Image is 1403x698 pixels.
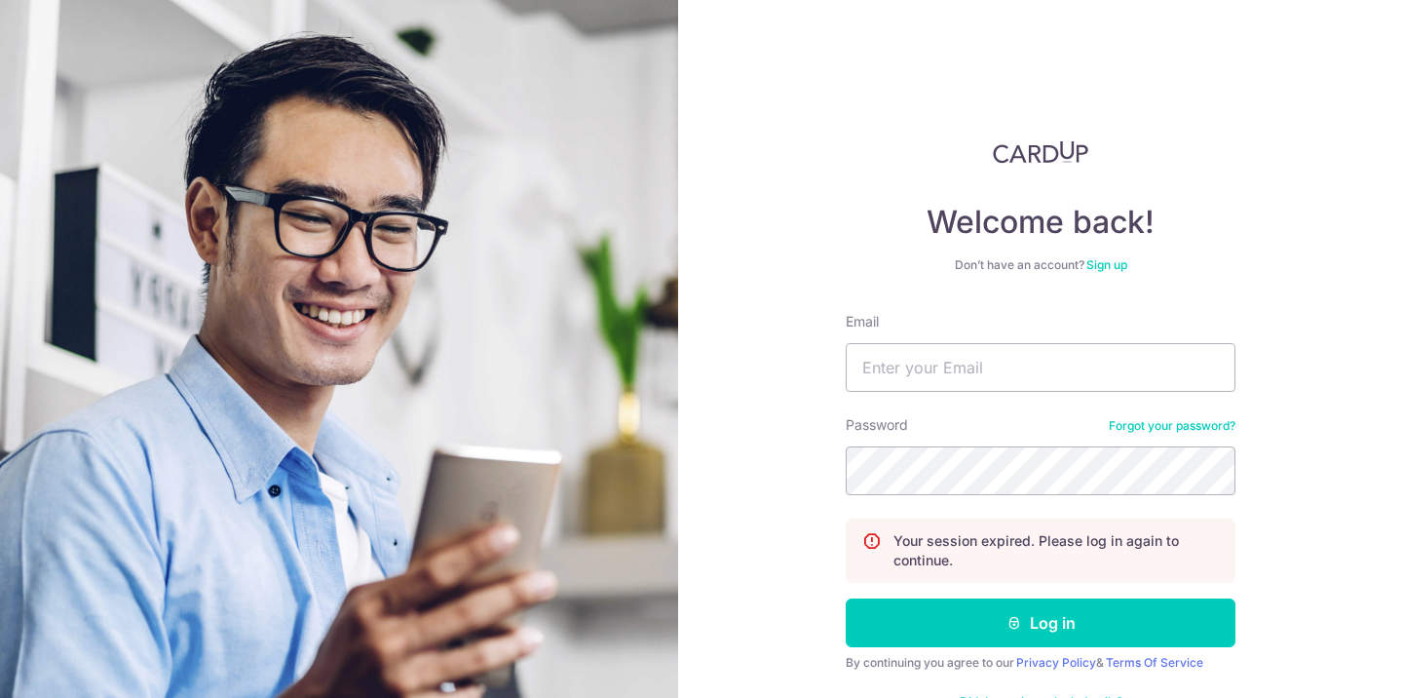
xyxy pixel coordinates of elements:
[846,415,908,435] label: Password
[846,599,1235,647] button: Log in
[1106,655,1203,670] a: Terms Of Service
[993,140,1088,164] img: CardUp Logo
[846,257,1235,273] div: Don’t have an account?
[893,531,1219,570] p: Your session expired. Please log in again to continue.
[846,343,1235,392] input: Enter your Email
[1016,655,1096,670] a: Privacy Policy
[1086,257,1127,272] a: Sign up
[1109,418,1235,434] a: Forgot your password?
[846,655,1235,671] div: By continuing you agree to our &
[846,312,879,331] label: Email
[846,203,1235,242] h4: Welcome back!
